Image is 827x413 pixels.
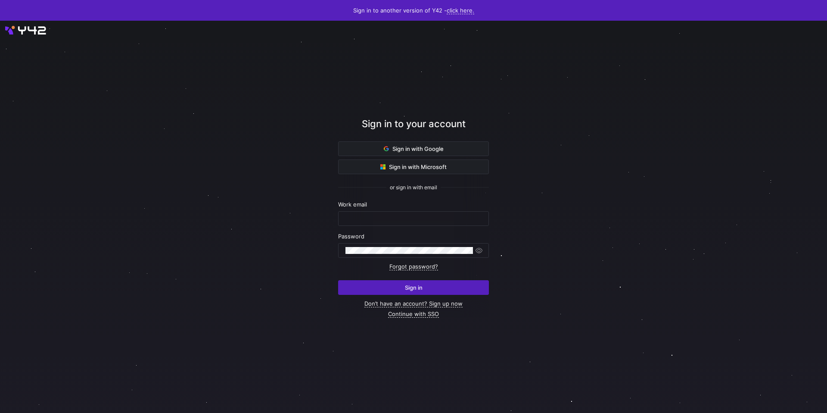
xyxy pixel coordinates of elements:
[447,7,474,14] a: click here.
[405,284,423,291] span: Sign in
[364,300,463,307] a: Don’t have an account? Sign up now
[389,263,438,270] a: Forgot password?
[388,310,439,318] a: Continue with SSO
[338,280,489,295] button: Sign in
[380,163,447,170] span: Sign in with Microsoft
[390,185,437,191] span: or sign in with email
[338,233,364,240] span: Password
[384,145,444,152] span: Sign in with Google
[338,201,367,208] span: Work email
[338,160,489,174] button: Sign in with Microsoft
[338,141,489,156] button: Sign in with Google
[338,117,489,141] div: Sign in to your account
